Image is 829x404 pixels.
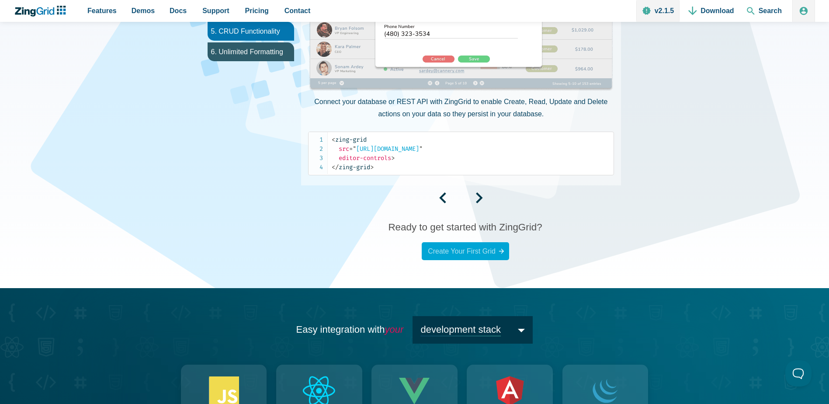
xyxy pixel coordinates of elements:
[422,242,509,260] a: Create Your First Grid
[332,136,367,143] span: zing-grid
[14,6,70,17] a: ZingChart Logo. Click to return to the homepage
[339,154,391,162] span: editor-controls
[308,96,614,119] p: Connect your database or REST API with ZingGrid to enable Create, Read, Update and Delete actions...
[419,145,423,153] span: "
[87,5,117,17] span: Features
[785,360,812,387] iframe: Toggle Customer Support
[388,221,542,233] h3: Ready to get started with ZingGrid?
[132,5,155,17] span: Demos
[332,164,370,171] span: zing-grid
[391,154,395,162] span: >
[284,5,311,17] span: Contact
[296,324,404,335] span: Easy integration with
[370,164,374,171] span: >
[349,145,423,153] span: [URL][DOMAIN_NAME]
[245,5,269,17] span: Pricing
[170,5,187,17] span: Docs
[332,136,335,143] span: <
[332,164,339,171] span: </
[202,5,229,17] span: Support
[385,324,404,335] em: your
[349,145,353,153] span: =
[339,145,349,153] span: src
[208,42,294,61] li: 6. Unlimited Formatting
[208,22,294,41] li: 5. CRUD Functionality
[353,145,356,153] span: "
